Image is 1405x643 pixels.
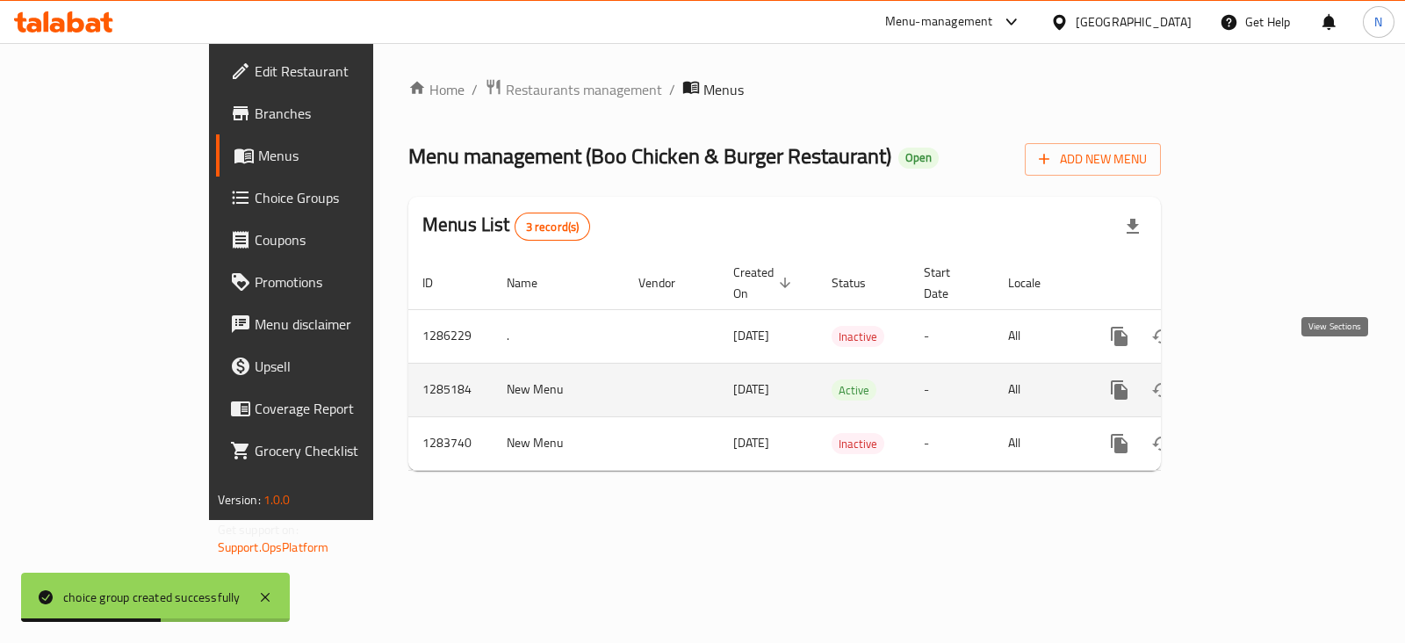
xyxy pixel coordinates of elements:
span: Promotions [255,271,429,293]
td: All [994,309,1084,363]
div: Inactive [832,326,884,347]
span: Inactive [832,327,884,347]
span: Restaurants management [506,79,662,100]
td: 1286229 [408,309,493,363]
span: Name [507,272,560,293]
span: Upsell [255,356,429,377]
span: [DATE] [733,324,769,347]
td: 1285184 [408,363,493,416]
span: Menus [258,145,429,166]
div: Menu-management [885,11,993,33]
button: more [1099,369,1141,411]
span: Coverage Report [255,398,429,419]
button: Add New Menu [1025,143,1161,176]
div: choice group created successfully [63,588,241,607]
span: Get support on: [218,518,299,541]
div: Total records count [515,213,591,241]
a: Restaurants management [485,78,662,101]
span: Version: [218,488,261,511]
span: Edit Restaurant [255,61,429,82]
button: Change Status [1141,315,1183,358]
a: Promotions [216,261,443,303]
li: / [472,79,478,100]
span: 1.0.0 [263,488,291,511]
span: Created On [733,262,796,304]
td: 1283740 [408,416,493,470]
a: Coverage Report [216,387,443,430]
span: Choice Groups [255,187,429,208]
span: Menu disclaimer [255,314,429,335]
th: Actions [1084,256,1281,310]
button: Change Status [1141,369,1183,411]
span: Active [832,380,876,401]
span: [DATE] [733,378,769,401]
td: . [493,309,624,363]
span: Vendor [638,272,698,293]
td: New Menu [493,416,624,470]
a: Menu disclaimer [216,303,443,345]
span: Locale [1008,272,1063,293]
span: Branches [255,103,429,124]
td: - [910,309,994,363]
a: Edit Restaurant [216,50,443,92]
span: 3 record(s) [515,219,590,235]
a: Branches [216,92,443,134]
span: [DATE] [733,431,769,454]
a: Menus [216,134,443,177]
td: New Menu [493,363,624,416]
div: Inactive [832,433,884,454]
a: Choice Groups [216,177,443,219]
td: All [994,416,1084,470]
a: Support.OpsPlatform [218,536,329,559]
span: Grocery Checklist [255,440,429,461]
span: ID [422,272,456,293]
li: / [669,79,675,100]
span: Menus [703,79,744,100]
button: Change Status [1141,423,1183,465]
span: Status [832,272,889,293]
span: Menu management ( Boo Chicken & Burger Restaurant ) [408,136,891,176]
span: Coupons [255,229,429,250]
span: N [1374,12,1382,32]
td: - [910,416,994,470]
a: Grocery Checklist [216,430,443,472]
nav: breadcrumb [408,78,1161,101]
span: Start Date [924,262,973,304]
h2: Menus List [422,212,590,241]
button: more [1099,315,1141,358]
div: Open [898,148,939,169]
td: - [910,363,994,416]
td: All [994,363,1084,416]
a: Coupons [216,219,443,261]
div: Active [832,379,876,401]
table: enhanced table [408,256,1281,471]
div: [GEOGRAPHIC_DATA] [1076,12,1192,32]
span: Open [898,150,939,165]
a: Upsell [216,345,443,387]
button: more [1099,423,1141,465]
div: Export file [1112,206,1154,248]
span: Inactive [832,434,884,454]
span: Add New Menu [1039,148,1147,170]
